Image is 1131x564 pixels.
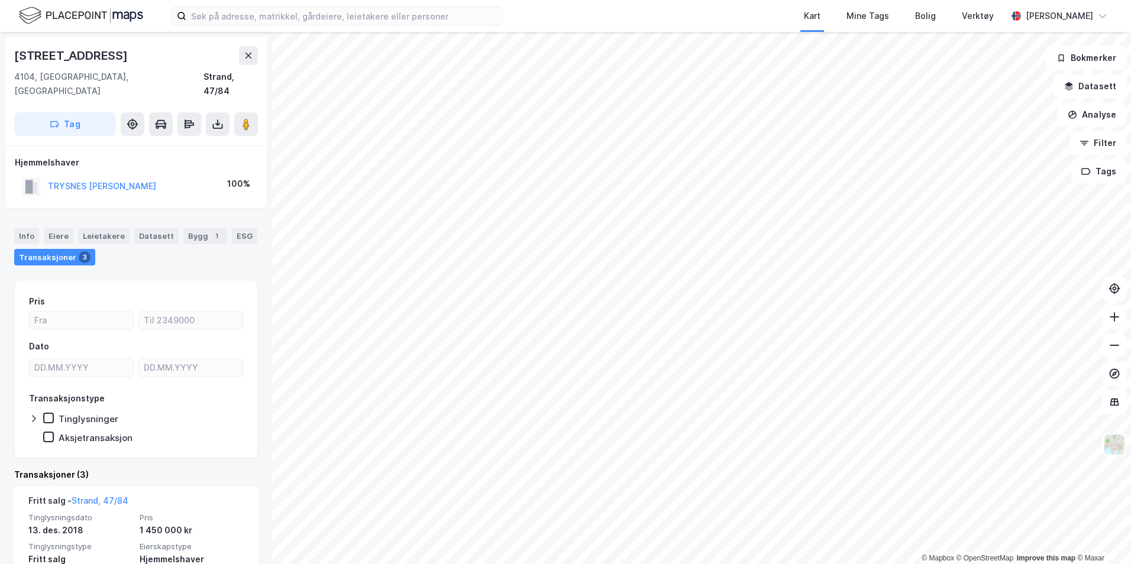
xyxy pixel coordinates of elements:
[28,494,128,513] div: Fritt salg -
[1058,103,1126,127] button: Analyse
[915,9,936,23] div: Bolig
[44,228,73,244] div: Eiere
[1046,46,1126,70] button: Bokmerker
[1072,507,1131,564] iframe: Chat Widget
[30,312,133,329] input: Fra
[78,228,130,244] div: Leietakere
[227,177,250,191] div: 100%
[30,359,133,377] input: DD.MM.YYYY
[186,7,502,25] input: Søk på adresse, matrikkel, gårdeiere, leietakere eller personer
[139,312,243,329] input: Til 2349000
[1026,9,1093,23] div: [PERSON_NAME]
[846,9,889,23] div: Mine Tags
[922,554,954,562] a: Mapbox
[232,228,257,244] div: ESG
[183,228,227,244] div: Bygg
[1054,74,1126,98] button: Datasett
[59,432,133,443] div: Aksjetransaksjon
[14,46,130,65] div: [STREET_ADDRESS]
[29,391,105,406] div: Transaksjonstype
[15,155,257,170] div: Hjemmelshaver
[1072,507,1131,564] div: Kontrollprogram for chat
[14,468,258,482] div: Transaksjoner (3)
[140,513,244,523] span: Pris
[72,495,128,505] a: Strand, 47/84
[14,70,203,98] div: 4104, [GEOGRAPHIC_DATA], [GEOGRAPHIC_DATA]
[14,228,39,244] div: Info
[28,513,133,523] span: Tinglysningsdato
[139,359,243,377] input: DD.MM.YYYY
[1071,160,1126,183] button: Tags
[140,523,244,537] div: 1 450 000 kr
[14,249,95,265] div: Transaksjoner
[956,554,1014,562] a: OpenStreetMap
[28,523,133,537] div: 13. des. 2018
[203,70,258,98] div: Strand, 47/84
[29,339,49,354] div: Dato
[29,294,45,309] div: Pris
[28,542,133,552] span: Tinglysningstype
[1017,554,1075,562] a: Improve this map
[804,9,820,23] div: Kart
[211,230,222,242] div: 1
[1103,433,1126,456] img: Z
[1069,131,1126,155] button: Filter
[19,5,143,26] img: logo.f888ab2527a4732fd821a326f86c7f29.svg
[140,542,244,552] span: Eierskapstype
[59,413,118,424] div: Tinglysninger
[962,9,994,23] div: Verktøy
[79,251,91,263] div: 3
[14,112,116,136] button: Tag
[134,228,179,244] div: Datasett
